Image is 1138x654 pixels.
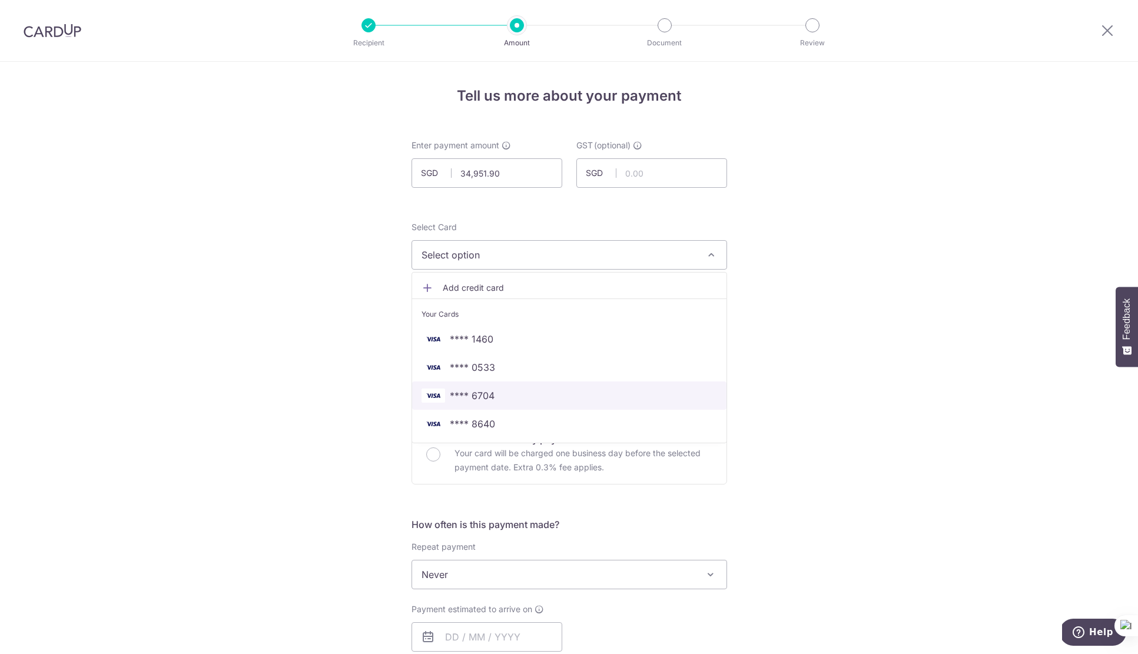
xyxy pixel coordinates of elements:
button: Select option [412,240,727,270]
span: Select option [422,248,696,262]
button: Feedback - Show survey [1116,287,1138,367]
h4: Tell us more about your payment [412,85,727,107]
span: GST [576,140,593,151]
h5: How often is this payment made? [412,517,727,532]
p: Review [769,37,856,49]
img: VISA [422,332,445,346]
input: 0.00 [576,158,727,188]
img: CardUp [24,24,81,38]
span: (optional) [594,140,631,151]
span: translation missing: en.payables.payment_networks.credit_card.summary.labels.select_card [412,222,457,232]
span: Never [412,560,726,589]
p: Amount [473,37,560,49]
p: Document [621,37,708,49]
span: Never [412,560,727,589]
label: Repeat payment [412,541,476,553]
span: SGD [421,167,452,179]
iframe: Opens a widget where you can find more information [1062,619,1126,648]
a: Add credit card [412,277,726,298]
span: SGD [586,167,616,179]
span: Payment estimated to arrive on [412,603,532,615]
p: Recipient [325,37,412,49]
ul: Select option [412,272,727,443]
span: Enter payment amount [412,140,499,151]
span: Feedback [1122,298,1132,340]
img: VISA [422,417,445,431]
span: Add credit card [443,282,717,294]
input: DD / MM / YYYY [412,622,562,652]
img: VISA [422,360,445,374]
p: Your card will be charged one business day before the selected payment date. Extra 0.3% fee applies. [454,446,712,474]
img: VISA [422,389,445,403]
span: Your Cards [422,308,459,320]
input: 0.00 [412,158,562,188]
